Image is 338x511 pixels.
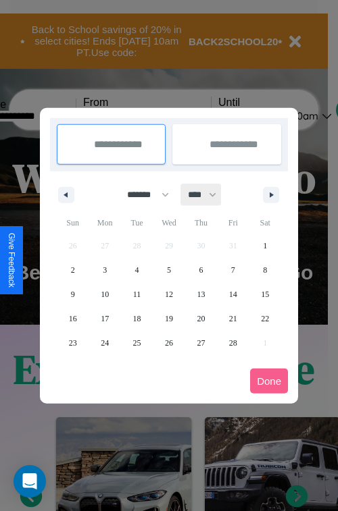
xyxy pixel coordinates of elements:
[229,282,237,306] span: 14
[153,212,185,234] span: Wed
[69,306,77,331] span: 16
[197,282,205,306] span: 13
[249,234,281,258] button: 1
[197,331,205,355] span: 27
[217,258,249,282] button: 7
[167,258,171,282] span: 5
[165,306,173,331] span: 19
[89,306,120,331] button: 17
[153,306,185,331] button: 19
[89,282,120,306] button: 10
[261,282,269,306] span: 15
[199,258,203,282] span: 6
[121,212,153,234] span: Tue
[133,306,141,331] span: 18
[133,282,141,306] span: 11
[185,306,217,331] button: 20
[7,233,16,288] div: Give Feedback
[89,331,120,355] button: 24
[121,306,153,331] button: 18
[185,212,217,234] span: Thu
[249,212,281,234] span: Sat
[217,282,249,306] button: 14
[71,258,75,282] span: 2
[71,282,75,306] span: 9
[89,212,120,234] span: Mon
[135,258,139,282] span: 4
[185,282,217,306] button: 13
[165,331,173,355] span: 26
[101,331,109,355] span: 24
[153,258,185,282] button: 5
[103,258,107,282] span: 3
[185,258,217,282] button: 6
[261,306,269,331] span: 22
[121,258,153,282] button: 4
[57,331,89,355] button: 23
[14,465,46,497] div: Open Intercom Messenger
[101,306,109,331] span: 17
[69,331,77,355] span: 23
[229,331,237,355] span: 28
[133,331,141,355] span: 25
[57,212,89,234] span: Sun
[185,331,217,355] button: 27
[153,282,185,306] button: 12
[229,306,237,331] span: 21
[101,282,109,306] span: 10
[249,306,281,331] button: 22
[249,282,281,306] button: 15
[89,258,120,282] button: 3
[153,331,185,355] button: 26
[217,306,249,331] button: 21
[231,258,235,282] span: 7
[57,282,89,306] button: 9
[121,282,153,306] button: 11
[263,234,267,258] span: 1
[121,331,153,355] button: 25
[217,212,249,234] span: Fri
[57,306,89,331] button: 16
[263,258,267,282] span: 8
[217,331,249,355] button: 28
[197,306,205,331] span: 20
[57,258,89,282] button: 2
[249,258,281,282] button: 8
[165,282,173,306] span: 12
[250,369,288,394] button: Done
